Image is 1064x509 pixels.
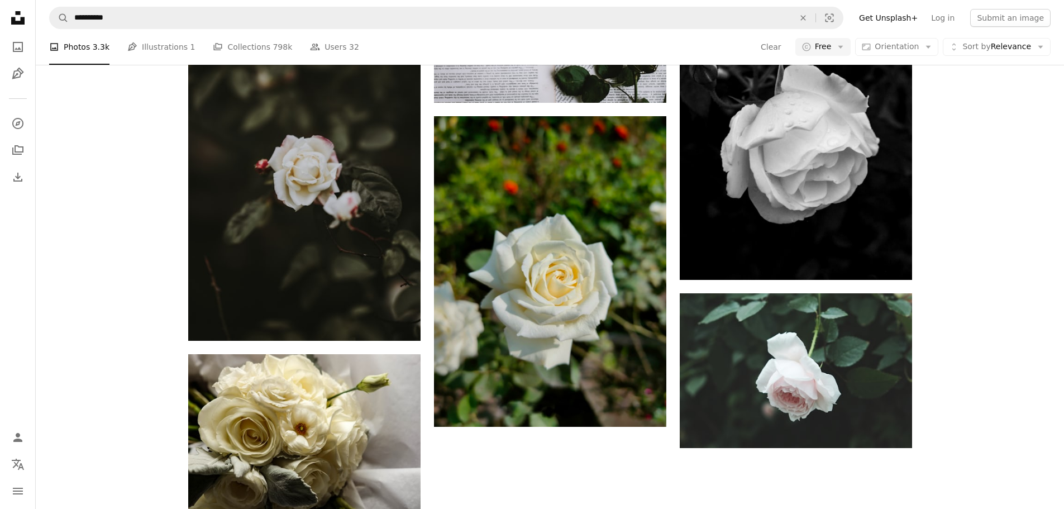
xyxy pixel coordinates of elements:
[434,116,666,427] img: a close up of a white rose in a garden
[962,41,1031,53] span: Relevance
[816,7,843,28] button: Visual search
[7,166,29,188] a: Download History
[188,161,421,172] a: selective focus photo of white rose
[760,38,782,56] button: Clear
[7,426,29,449] a: Log in / Sign up
[49,7,843,29] form: Find visuals sitewide
[7,453,29,475] button: Language
[434,267,666,277] a: a close up of a white rose in a garden
[7,36,29,58] a: Photos
[7,63,29,85] a: Illustrations
[852,9,924,27] a: Get Unsplash+
[7,139,29,161] a: Collections
[213,29,292,65] a: Collections 798k
[815,41,832,53] span: Free
[7,7,29,31] a: Home — Unsplash
[970,9,1051,27] button: Submit an image
[875,42,919,51] span: Orientation
[791,7,815,28] button: Clear
[795,38,851,56] button: Free
[188,354,421,509] img: white flower arrangement
[7,480,29,502] button: Menu
[924,9,961,27] a: Log in
[962,42,990,51] span: Sort by
[680,120,912,130] a: a white rose with water droplets on it
[7,112,29,135] a: Explore
[273,41,292,53] span: 798k
[855,38,938,56] button: Orientation
[188,426,421,436] a: white flower arrangement
[680,365,912,375] a: selective focus photography of white rose flower
[349,41,359,53] span: 32
[680,293,912,448] img: selective focus photography of white rose flower
[943,38,1051,56] button: Sort byRelevance
[127,29,195,65] a: Illustrations 1
[190,41,195,53] span: 1
[50,7,69,28] button: Search Unsplash
[310,29,359,65] a: Users 32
